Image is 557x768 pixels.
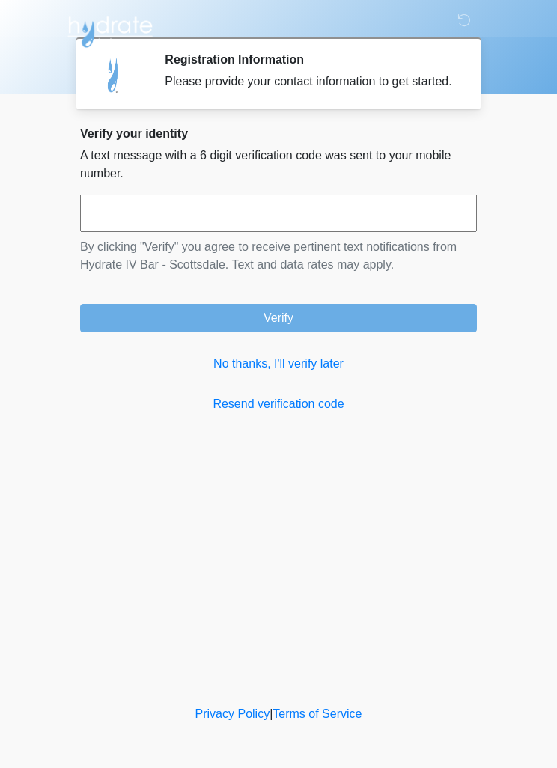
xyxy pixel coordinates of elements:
a: | [270,707,273,720]
div: Please provide your contact information to get started. [165,73,454,91]
p: By clicking "Verify" you agree to receive pertinent text notifications from Hydrate IV Bar - Scot... [80,238,477,274]
a: No thanks, I'll verify later [80,355,477,373]
a: Terms of Service [273,707,362,720]
h2: Verify your identity [80,127,477,141]
a: Privacy Policy [195,707,270,720]
p: A text message with a 6 digit verification code was sent to your mobile number. [80,147,477,183]
img: Hydrate IV Bar - Scottsdale Logo [65,11,155,49]
button: Verify [80,304,477,332]
a: Resend verification code [80,395,477,413]
img: Agent Avatar [91,52,136,97]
